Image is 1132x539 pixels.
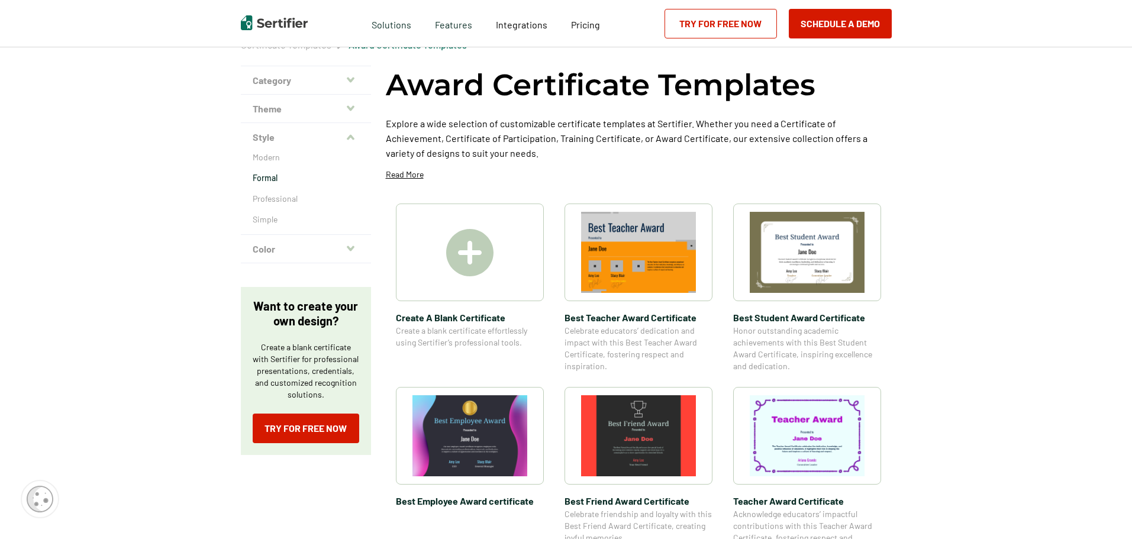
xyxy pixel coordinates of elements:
a: Best Student Award Certificate​Best Student Award Certificate​Honor outstanding academic achievem... [733,204,881,372]
a: Pricing [571,16,600,31]
span: Solutions [372,16,411,31]
span: Best Employee Award certificate​ [396,493,544,508]
span: Create A Blank Certificate [396,310,544,325]
span: Best Friend Award Certificate​ [565,493,712,508]
div: Style [241,151,371,235]
img: Sertifier | Digital Credentialing Platform [241,15,308,30]
span: Celebrate educators’ dedication and impact with this Best Teacher Award Certificate, fostering re... [565,325,712,372]
a: Integrations [496,16,547,31]
img: Best Teacher Award Certificate​ [581,212,696,293]
img: Teacher Award Certificate [750,395,865,476]
img: Best Friend Award Certificate​ [581,395,696,476]
span: Features [435,16,472,31]
a: Formal [253,172,359,184]
span: Best Student Award Certificate​ [733,310,881,325]
img: Best Student Award Certificate​ [750,212,865,293]
a: Best Teacher Award Certificate​Best Teacher Award Certificate​Celebrate educators’ dedication and... [565,204,712,372]
button: Category [241,66,371,95]
a: Try for Free Now [665,9,777,38]
a: Modern [253,151,359,163]
span: Pricing [571,19,600,30]
a: Simple [253,214,359,225]
p: Explore a wide selection of customizable certificate templates at Sertifier. Whether you need a C... [386,116,892,160]
button: Theme [241,95,371,123]
img: Create A Blank Certificate [446,229,494,276]
img: Best Employee Award certificate​ [412,395,527,476]
h1: Award Certificate Templates [386,66,815,104]
a: Professional [253,193,359,205]
span: Create a blank certificate effortlessly using Sertifier’s professional tools. [396,325,544,348]
button: Schedule a Demo [789,9,892,38]
span: Best Teacher Award Certificate​ [565,310,712,325]
img: Cookie Popup Icon [27,486,53,512]
button: Style [241,123,371,151]
p: Want to create your own design? [253,299,359,328]
iframe: Chat Widget [1073,482,1132,539]
span: Honor outstanding academic achievements with this Best Student Award Certificate, inspiring excel... [733,325,881,372]
button: Color [241,235,371,263]
p: Create a blank certificate with Sertifier for professional presentations, credentials, and custom... [253,341,359,401]
a: Try for Free Now [253,414,359,443]
span: Integrations [496,19,547,30]
p: Read More [386,169,424,180]
span: Teacher Award Certificate [733,493,881,508]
